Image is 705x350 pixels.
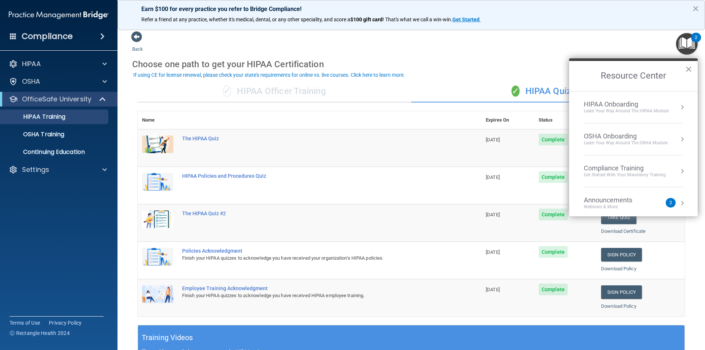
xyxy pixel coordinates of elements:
[49,319,82,326] a: Privacy Policy
[539,246,568,258] span: Complete
[569,61,698,91] h2: Resource Center
[182,291,445,300] div: Finish your HIPAA quizzes to acknowledge you have received HIPAA employee training.
[10,319,40,326] a: Terms of Use
[601,266,636,271] a: Download Policy
[601,228,646,234] a: Download Certificate
[182,173,445,179] div: HIPAA Policies and Procedures Quiz
[452,17,481,22] a: Get Started
[138,111,178,129] th: Name
[350,17,383,22] strong: $100 gift card
[22,77,40,86] p: OSHA
[481,111,534,129] th: Expires On
[584,196,647,204] div: Announcements
[133,72,405,77] div: If using CE for license renewal, please check your state's requirements for online vs. live cours...
[511,86,520,97] span: ✓
[584,164,666,172] div: Compliance Training
[9,165,107,174] a: Settings
[132,54,690,75] div: Choose one path to get your HIPAA Certification
[486,212,500,217] span: [DATE]
[5,148,105,156] p: Continuing Education
[601,248,642,261] a: Sign Policy
[9,77,107,86] a: OSHA
[692,3,699,14] button: Close
[132,37,143,52] a: Back
[22,31,73,42] h4: Compliance
[486,287,500,292] span: [DATE]
[182,210,445,216] div: The HIPAA Quiz #2
[539,134,568,145] span: Complete
[383,17,452,22] span: ! That's what we call a win-win.
[138,80,411,102] div: HIPAA Officer Training
[584,140,668,146] div: Learn your way around the OSHA module
[534,111,597,129] th: Status
[584,132,668,140] div: OSHA Onboarding
[452,17,480,22] strong: Get Started
[584,204,647,210] div: Webinars & More
[584,100,669,108] div: HIPAA Onboarding
[142,331,193,344] h5: Training Videos
[569,58,698,216] div: Resource Center
[676,33,698,55] button: Open Resource Center, 2 new notifications
[5,131,64,138] p: OSHA Training
[601,210,636,224] button: Take Quiz
[9,8,109,22] img: PMB logo
[182,248,445,254] div: Policies Acknowledgment
[10,329,70,337] span: Ⓒ Rectangle Health 2024
[182,254,445,263] div: Finish your HIPAA quizzes to acknowledge you have received your organization’s HIPAA policies.
[22,165,49,174] p: Settings
[486,137,500,142] span: [DATE]
[486,249,500,255] span: [DATE]
[685,63,692,75] button: Close
[584,172,666,178] div: Get Started with your mandatory training
[9,59,107,68] a: HIPAA
[182,136,445,141] div: The HIPAA Quiz
[539,209,568,220] span: Complete
[132,71,406,79] button: If using CE for license renewal, please check your state's requirements for online vs. live cours...
[22,95,91,104] p: OfficeSafe University
[539,284,568,295] span: Complete
[182,285,445,291] div: Employee Training Acknowledgment
[9,95,106,104] a: OfficeSafe University
[223,86,231,97] span: ✓
[5,113,65,120] p: HIPAA Training
[141,6,681,12] p: Earn $100 for every practice you refer to Bridge Compliance!
[695,37,697,47] div: 2
[22,59,41,68] p: HIPAA
[411,80,685,102] div: HIPAA Quizzes
[601,303,636,309] a: Download Policy
[601,285,642,299] a: Sign Policy
[539,171,568,183] span: Complete
[486,174,500,180] span: [DATE]
[141,17,350,22] span: Refer a friend at any practice, whether it's medical, dental, or any other speciality, and score a
[584,108,669,114] div: Learn Your Way around the HIPAA module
